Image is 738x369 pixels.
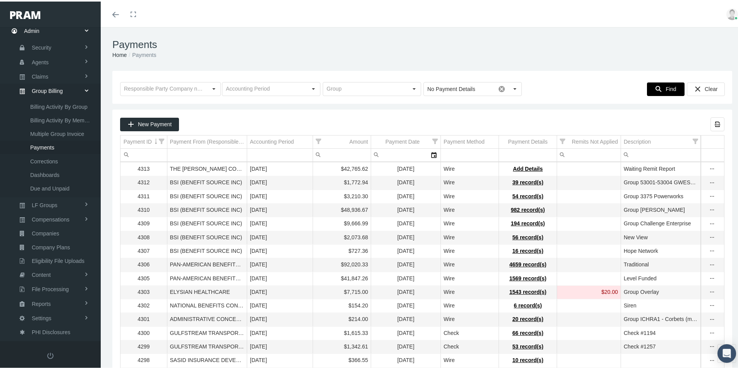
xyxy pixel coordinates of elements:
[706,191,718,199] div: more
[441,339,499,352] td: Check
[513,164,543,170] span: Add Details
[247,298,313,311] td: [DATE]
[30,180,69,194] span: Due and Unpaid
[316,273,368,281] div: $41,847.26
[32,54,49,67] span: Agents
[621,339,701,352] td: Check #1257
[120,311,167,325] td: 4301
[316,205,368,212] div: $48,936.67
[30,139,54,153] span: Payments
[159,137,164,142] span: Show filter options for column 'Payment ID'
[706,287,718,295] div: Show Payment actions
[371,270,441,284] td: [DATE]
[621,229,701,243] td: New View
[444,137,485,144] div: Payment Method
[432,137,438,142] span: Show filter options for column 'Payment Date'
[647,81,685,94] div: Find
[509,274,547,280] span: 1569 record(s)
[441,257,499,270] td: Wire
[247,175,313,188] td: [DATE]
[706,314,718,322] div: Show Payment actions
[706,355,718,363] div: Show Payment actions
[441,284,499,297] td: Wire
[621,161,701,175] td: Waiting Remit Report
[167,134,247,147] td: Column Payment From (Responsible Party)
[120,298,167,311] td: 4302
[316,137,321,142] span: Show filter options for column 'Amount'
[167,175,247,188] td: BSI (BENEFIT SOURCE INC)
[120,188,167,202] td: 4311
[706,342,718,349] div: more
[167,270,247,284] td: PAN-AMERICAN BENEFITS SOLUTIONS INC
[167,257,247,270] td: PAN-AMERICAN BENEFITS SOLUTIONS INC
[120,116,724,130] div: Data grid toolbar
[621,188,701,202] td: Group 3375 Powerworks
[441,134,499,147] td: Column Payment Method
[120,352,167,366] td: 4298
[313,147,371,160] input: Filter cell
[371,202,441,216] td: [DATE]
[247,216,313,229] td: [DATE]
[120,202,167,216] td: 4310
[32,225,59,239] span: Companies
[247,202,313,216] td: [DATE]
[441,298,499,311] td: Wire
[427,147,440,160] div: Select
[705,84,717,91] span: Clear
[167,311,247,325] td: ADMINISTRATIVE CONCEPTS INC (ACI)
[167,161,247,175] td: THE [PERSON_NAME] COMPANY
[124,137,152,144] div: Payment ID
[247,161,313,175] td: [DATE]
[441,243,499,256] td: Wire
[247,352,313,366] td: [DATE]
[621,147,701,160] input: Filter cell
[557,147,621,160] td: Filter cell
[167,243,247,256] td: BSI (BENEFIT SOURCE INC)
[167,339,247,352] td: GULFSTREAM TRANSPORT ASSOC
[624,137,651,144] div: Description
[512,328,543,335] span: 66 record(s)
[441,270,499,284] td: Wire
[441,202,499,216] td: Wire
[512,355,543,362] span: 10 record(s)
[24,22,40,37] span: Admin
[32,296,51,309] span: Reports
[32,267,51,280] span: Content
[706,218,718,226] div: Show Payment actions
[120,284,167,297] td: 4303
[371,298,441,311] td: [DATE]
[167,284,247,297] td: ELYSIAN HEALTHCARE
[706,246,718,254] div: more
[371,284,441,297] td: [DATE]
[120,175,167,188] td: 4312
[706,273,718,281] div: more
[316,232,368,240] div: $2,073.68
[371,175,441,188] td: [DATE]
[706,260,718,268] div: more
[385,137,420,144] div: Payment Date
[127,49,156,58] li: Payments
[112,50,127,57] a: Home
[371,257,441,270] td: [DATE]
[441,352,499,366] td: Wire
[621,284,701,297] td: Group Overlay
[247,134,313,147] td: Column Accounting Period
[167,202,247,216] td: BSI (BENEFIT SOURCE INC)
[371,243,441,256] td: [DATE]
[511,205,545,211] span: 982 record(s)
[706,178,718,185] div: more
[706,177,718,185] div: Show Payment actions
[10,10,40,17] img: PRAM_20_x_78.png
[120,270,167,284] td: 4305
[167,352,247,366] td: SASID INSURANCE DEVELOPMENT
[316,314,368,321] div: $214.00
[32,253,84,266] span: Eligibility File Uploads
[706,355,718,363] div: more
[621,270,701,284] td: Level Funded
[706,328,718,336] div: more
[621,175,701,188] td: Group 53001-53004 GWESMV
[706,273,718,281] div: Show Payment actions
[371,134,441,147] td: Column Payment Date
[247,284,313,297] td: [DATE]
[706,300,718,308] div: Show Payment actions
